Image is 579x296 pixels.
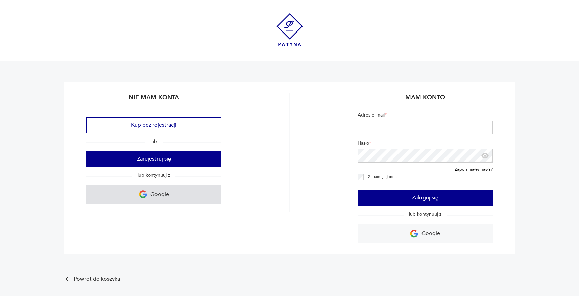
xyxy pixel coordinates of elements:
[404,211,447,217] span: lub kontynuuj z
[276,13,303,46] img: Patyna - sklep z meblami i dekoracjami vintage
[410,230,418,238] img: Ikona Google
[368,174,398,179] label: Zapamiętaj mnie
[421,228,440,239] p: Google
[86,93,221,106] h2: Nie mam konta
[74,277,120,281] p: Powrót do koszyka
[150,189,169,200] p: Google
[86,117,221,133] button: Kup bez rejestracji
[139,190,147,198] img: Ikona Google
[358,224,493,243] a: Google
[358,190,493,206] button: Zaloguj się
[132,172,175,178] span: lub kontynuuj z
[358,93,493,106] h2: Mam konto
[86,185,221,204] a: Google
[358,112,493,121] label: Adres e-mail
[86,151,221,167] button: Zarejestruj się
[455,167,493,172] a: Zapomniałeś hasła?
[145,138,163,145] span: lub
[64,276,515,282] a: Powrót do koszyka
[358,140,493,149] label: Hasło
